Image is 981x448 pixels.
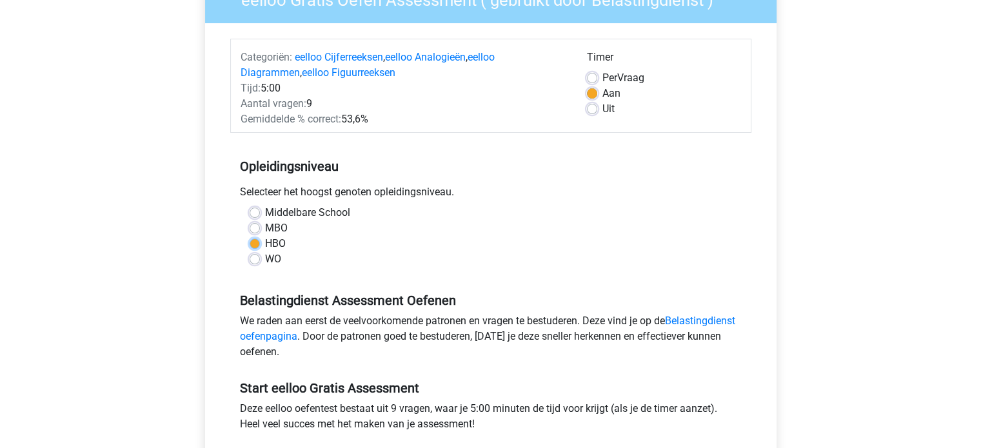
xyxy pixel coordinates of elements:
h5: Opleidingsniveau [240,153,742,179]
span: Aantal vragen: [241,97,306,110]
a: eelloo Figuurreeksen [302,66,395,79]
div: Selecteer het hoogst genoten opleidingsniveau. [230,184,751,205]
div: 5:00 [231,81,577,96]
div: Timer [587,50,741,70]
div: 53,6% [231,112,577,127]
span: Categoriën: [241,51,292,63]
div: 9 [231,96,577,112]
label: HBO [265,236,286,251]
h5: Belastingdienst Assessment Oefenen [240,293,742,308]
div: Deze eelloo oefentest bestaat uit 9 vragen, waar je 5:00 minuten de tijd voor krijgt (als je de t... [230,401,751,437]
label: Middelbare School [265,205,350,220]
span: Gemiddelde % correct: [241,113,341,125]
label: Aan [602,86,620,101]
h5: Start eelloo Gratis Assessment [240,380,742,396]
label: WO [265,251,281,267]
span: Tijd: [241,82,261,94]
a: eelloo Analogieën [385,51,466,63]
label: Uit [602,101,615,117]
div: , , , [231,50,577,81]
span: Per [602,72,617,84]
a: eelloo Cijferreeksen [295,51,383,63]
label: MBO [265,220,288,236]
div: We raden aan eerst de veelvoorkomende patronen en vragen te bestuderen. Deze vind je op de . Door... [230,313,751,365]
label: Vraag [602,70,644,86]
